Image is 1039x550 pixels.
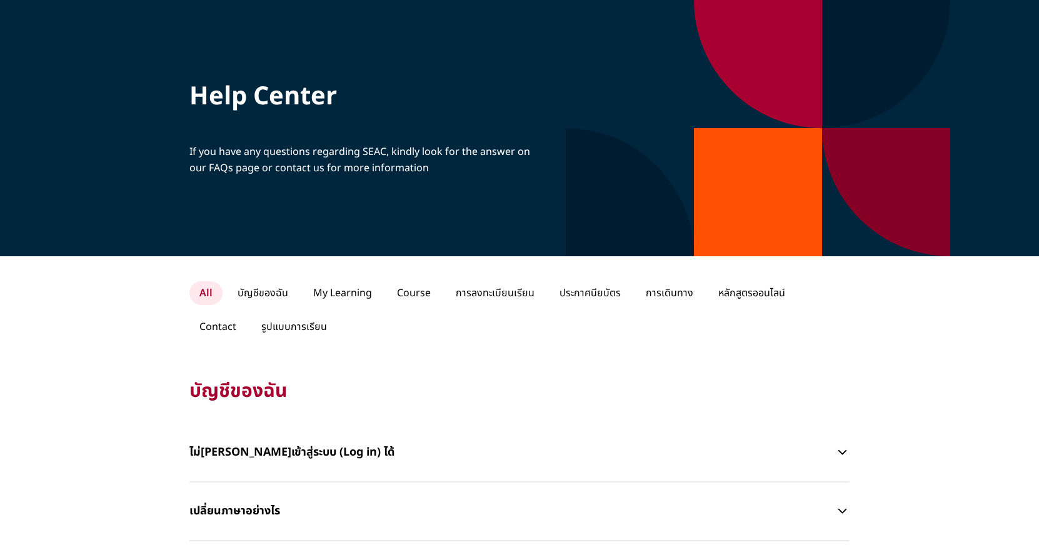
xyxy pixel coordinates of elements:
p: Contact [189,315,246,339]
p: ประกาศนียบัตร [550,281,631,305]
p: การลงทะเบียนเรียน [446,281,545,305]
p: Course [387,281,441,305]
p: หลักสูตรออนไลน์ [708,281,795,305]
p: บัญชีของฉัน [228,281,298,305]
p: การเดินทาง [636,281,703,305]
p: If you have any questions regarding SEAC, kindly look for the answer on our FAQs page or contact ... [189,144,546,176]
p: บัญชีของฉัน [189,379,850,404]
p: ไม่[PERSON_NAME]เข้าสู่ระบบ (Log in) ได้ [189,434,835,471]
button: เปลี่ยนภาษาอย่างไร [189,492,850,530]
p: All [189,281,223,305]
p: รูปแบบการเรียน [251,315,337,339]
button: ไม่[PERSON_NAME]เข้าสู่ระบบ (Log in) ได้ [189,434,850,471]
p: My Learning [303,281,382,305]
p: เปลี่ยนภาษาอย่างไร [189,492,835,530]
p: Help Center [189,80,546,114]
